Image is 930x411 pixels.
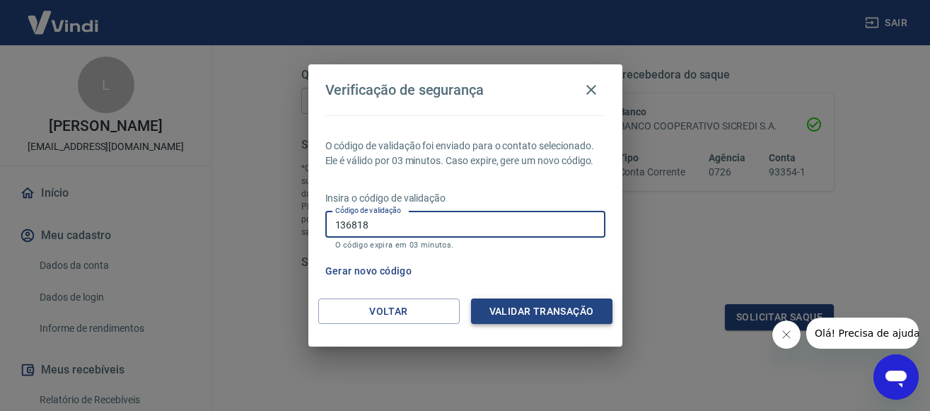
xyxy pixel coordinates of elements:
[320,258,418,284] button: Gerar novo código
[806,318,919,349] iframe: Mensagem da empresa
[325,191,605,206] p: Insira o código de validação
[318,299,460,325] button: Voltar
[8,10,119,21] span: Olá! Precisa de ajuda?
[471,299,612,325] button: Validar transação
[325,139,605,168] p: O código de validação foi enviado para o contato selecionado. Ele é válido por 03 minutos. Caso e...
[325,81,484,98] h4: Verificação de segurança
[772,320,801,349] iframe: Fechar mensagem
[873,354,919,400] iframe: Botão para abrir a janela de mensagens
[335,241,595,250] p: O código expira em 03 minutos.
[335,205,401,216] label: Código de validação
